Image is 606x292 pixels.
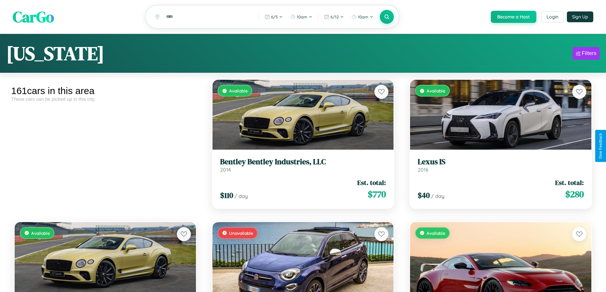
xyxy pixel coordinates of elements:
[431,193,444,199] span: / day
[271,14,278,19] span: 6 / 5
[427,88,445,93] span: Available
[565,188,584,200] span: $ 280
[220,157,386,173] a: Bentley Bentley Industries, LLC2014
[229,88,248,93] span: Available
[297,14,307,19] span: 10am
[357,178,386,187] span: Est. total:
[491,11,536,23] button: Become a Host
[321,12,347,22] button: 6/12
[555,178,584,187] span: Est. total:
[220,190,233,200] span: $ 110
[348,12,377,22] button: 10am
[418,157,584,166] h3: Lexus IS
[11,96,199,102] div: These cars can be picked up in this city.
[31,230,50,236] span: Available
[418,157,584,173] a: Lexus IS2016
[418,190,430,200] span: $ 40
[261,12,286,22] button: 6/5
[573,47,600,60] button: Filters
[358,14,368,19] span: 10am
[541,11,564,23] button: Login
[6,40,104,66] h1: [US_STATE]
[368,188,386,200] span: $ 770
[582,50,596,57] div: Filters
[234,193,248,199] span: / day
[229,230,253,236] span: Unavailable
[418,166,428,173] span: 2016
[331,14,339,19] span: 6 / 12
[287,12,316,22] button: 10am
[13,6,54,27] span: CarGo
[220,166,231,173] span: 2014
[598,133,603,159] div: Give Feedback
[220,157,386,166] h3: Bentley Bentley Industries, LLC
[567,11,593,22] button: Sign Up
[11,85,199,96] div: 161 cars in this area
[427,230,445,236] span: Available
